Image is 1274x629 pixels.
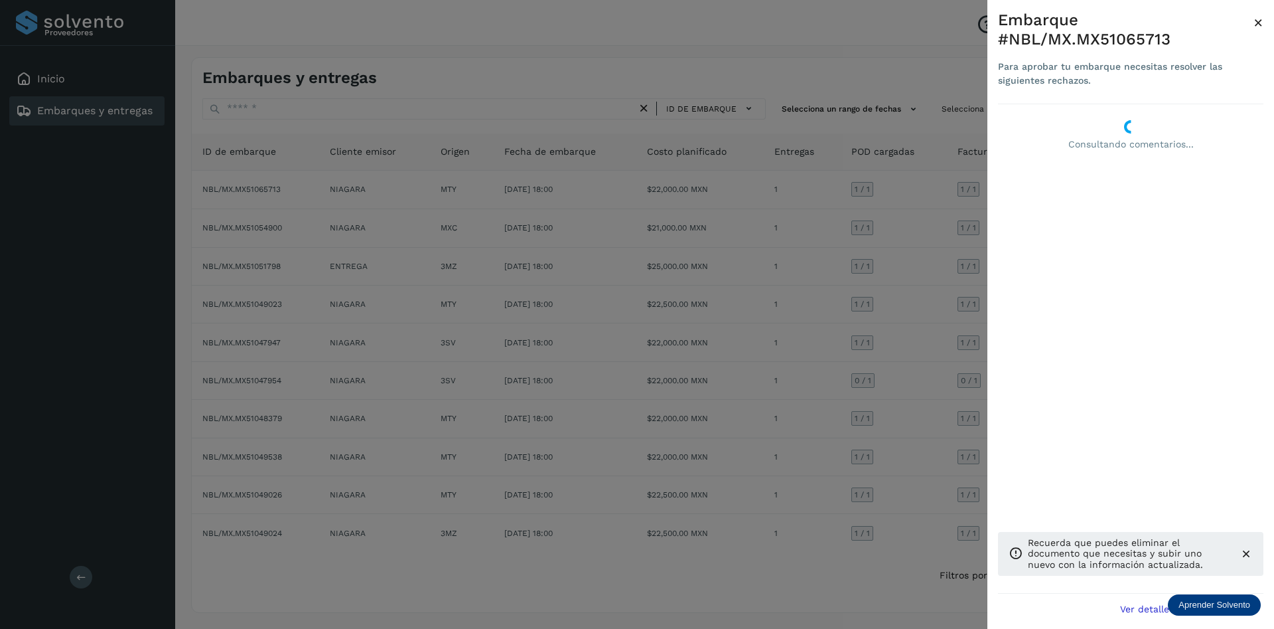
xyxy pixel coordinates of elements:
[1178,600,1250,610] p: Aprender Solvento
[998,11,1253,49] div: Embarque #NBL/MX.MX51065713
[1168,594,1261,616] div: Aprender Solvento
[998,60,1253,88] div: Para aprobar tu embarque necesitas resolver las siguientes rechazos.
[1112,594,1263,624] button: Ver detalle de embarque
[998,139,1263,150] p: Consultando comentarios...
[1253,13,1263,32] span: ×
[1120,604,1234,614] span: Ver detalle de embarque
[1028,537,1229,571] p: Recuerda que puedes eliminar el documento que necesitas y subir uno nuevo con la información actu...
[1253,11,1263,35] button: Close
